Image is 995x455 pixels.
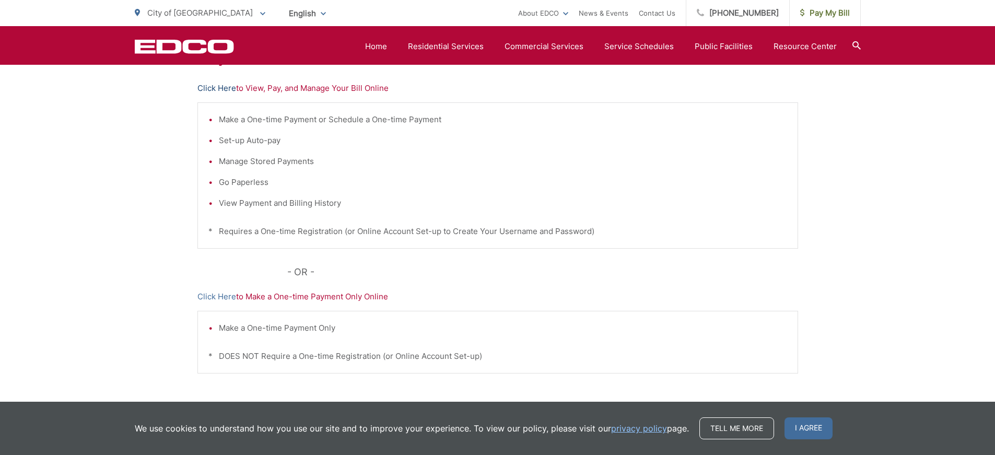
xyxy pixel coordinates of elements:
a: Tell me more [699,417,774,439]
p: * DOES NOT Require a One-time Registration (or Online Account Set-up) [208,350,787,363]
span: I agree [785,417,833,439]
li: Make a One-time Payment Only [219,322,787,334]
a: Click Here [197,82,236,95]
span: Pay My Bill [800,7,850,19]
li: Manage Stored Payments [219,155,787,168]
span: City of [GEOGRAPHIC_DATA] [147,8,253,18]
p: to Make a One-time Payment Only Online [197,290,798,303]
li: Make a One-time Payment or Schedule a One-time Payment [219,113,787,126]
p: * Requires a One-time Registration (or Online Account Set-up to Create Your Username and Password) [208,225,787,238]
li: Go Paperless [219,176,787,189]
a: Residential Services [408,40,484,53]
a: Contact Us [639,7,675,19]
span: English [281,4,334,22]
a: Resource Center [774,40,837,53]
p: - OR - [287,264,798,280]
a: EDCD logo. Return to the homepage. [135,39,234,54]
a: Commercial Services [505,40,583,53]
a: Service Schedules [604,40,674,53]
a: Public Facilities [695,40,753,53]
a: News & Events [579,7,628,19]
a: privacy policy [611,422,667,435]
a: Home [365,40,387,53]
li: Set-up Auto-pay [219,134,787,147]
a: Click Here [197,290,236,303]
li: View Payment and Billing History [219,197,787,209]
p: to View, Pay, and Manage Your Bill Online [197,82,798,95]
a: About EDCO [518,7,568,19]
p: We use cookies to understand how you use our site and to improve your experience. To view our pol... [135,422,689,435]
